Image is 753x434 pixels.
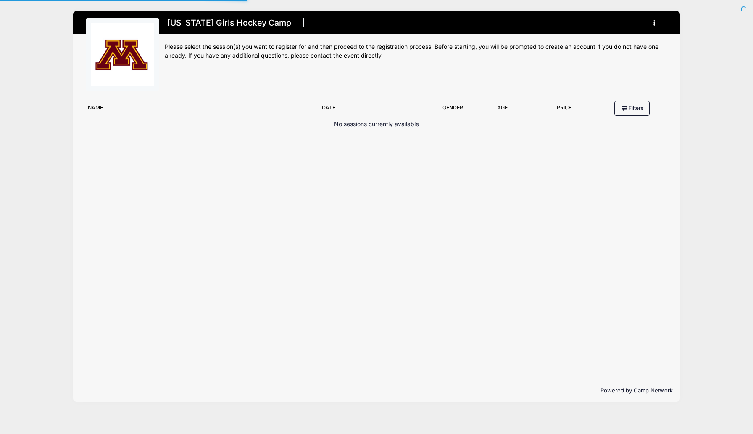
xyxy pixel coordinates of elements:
div: Age [476,104,529,116]
button: Filters [614,101,650,115]
div: Please select the session(s) you want to register for and then proceed to the registration proces... [165,42,668,60]
img: logo [91,23,154,86]
div: Date [318,104,429,116]
p: Powered by Camp Network [80,386,673,395]
p: No sessions currently available [334,120,419,129]
div: Name [84,104,318,116]
div: Gender [429,104,476,116]
h1: [US_STATE] Girls Hockey Camp [165,16,294,30]
div: Price [529,104,599,116]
